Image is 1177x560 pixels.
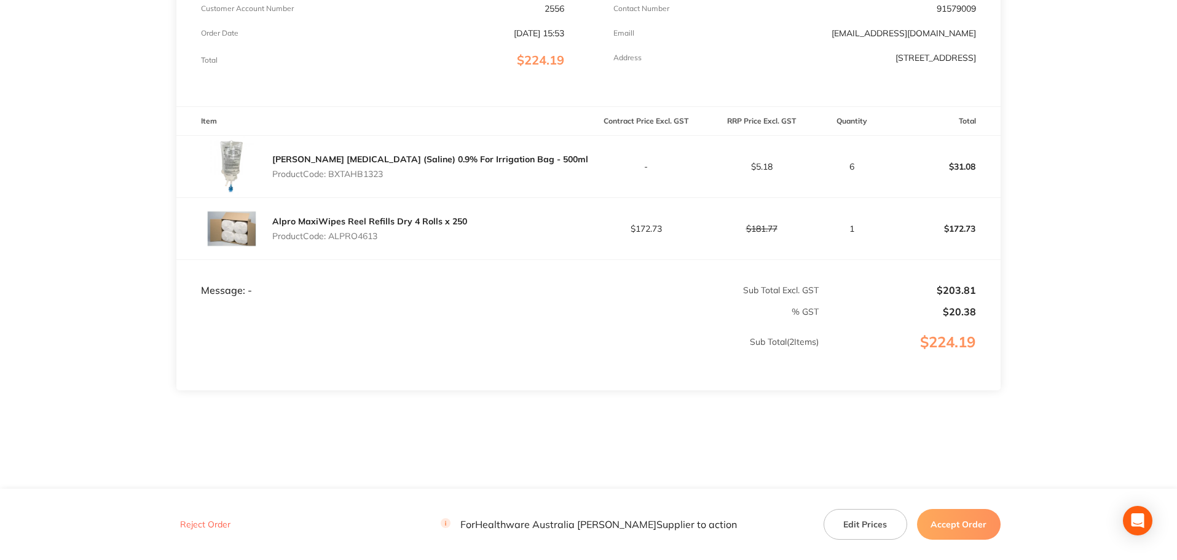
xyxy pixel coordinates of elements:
[441,518,737,530] p: For Healthware Australia [PERSON_NAME] Supplier to action
[613,53,642,62] p: Address
[820,162,884,172] p: 6
[937,4,976,14] p: 91579009
[820,285,976,296] p: $203.81
[201,136,262,197] img: YnpwcW05ZQ
[177,337,819,371] p: Sub Total ( 2 Items)
[589,285,819,295] p: Sub Total Excl. GST
[704,224,819,234] p: $181.77
[820,306,976,317] p: $20.38
[589,224,704,234] p: $172.73
[885,107,1001,136] th: Total
[201,29,238,37] p: Order Date
[896,53,976,63] p: [STREET_ADDRESS]
[820,334,1000,376] p: $224.19
[514,28,564,38] p: [DATE] 15:53
[704,162,819,172] p: $5.18
[272,169,588,179] p: Product Code: BXTAHB1323
[1123,506,1152,535] div: Open Intercom Messenger
[177,307,819,317] p: % GST
[613,4,669,13] p: Contact Number
[176,259,588,296] td: Message: -
[589,162,704,172] p: -
[272,154,588,165] a: [PERSON_NAME] [MEDICAL_DATA] (Saline) 0.9% For Irrigation Bag - 500ml
[886,152,1000,181] p: $31.08
[201,4,294,13] p: Customer Account Number
[820,224,884,234] p: 1
[545,4,564,14] p: 2556
[613,29,634,37] p: Emaill
[201,56,218,65] p: Total
[517,52,564,68] span: $224.19
[201,198,262,259] img: NndteWMwZw
[832,28,976,39] a: [EMAIL_ADDRESS][DOMAIN_NAME]
[819,107,885,136] th: Quantity
[917,509,1001,540] button: Accept Order
[589,107,704,136] th: Contract Price Excl. GST
[824,509,907,540] button: Edit Prices
[272,216,467,227] a: Alpro MaxiWipes Reel Refills Dry 4 Rolls x 250
[886,214,1000,243] p: $172.73
[704,107,819,136] th: RRP Price Excl. GST
[176,107,588,136] th: Item
[176,519,234,530] button: Reject Order
[272,231,467,241] p: Product Code: ALPRO4613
